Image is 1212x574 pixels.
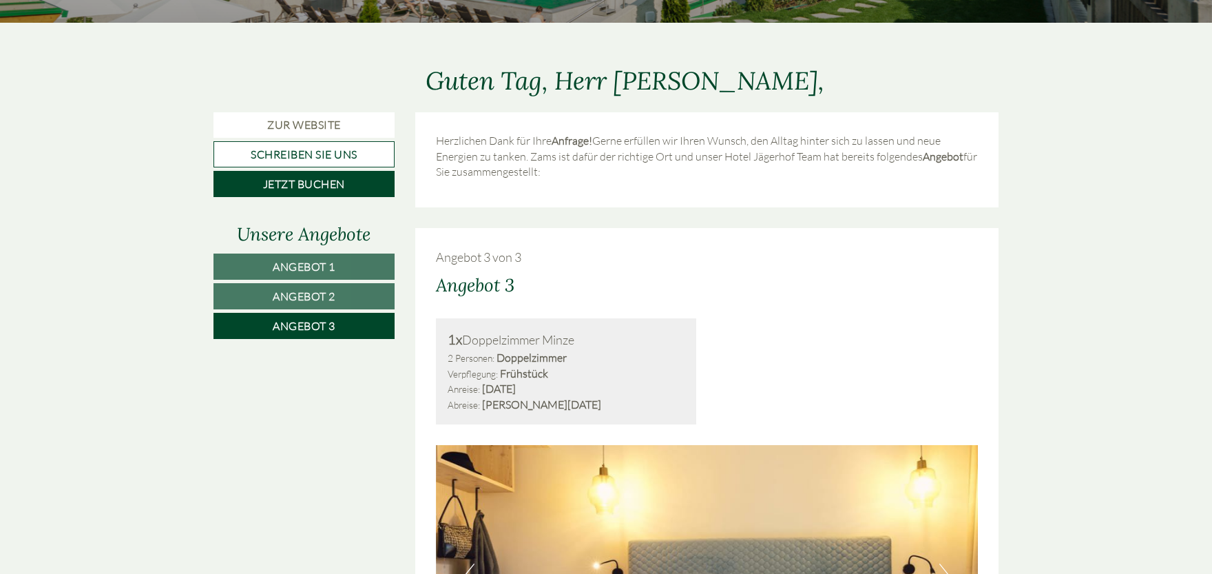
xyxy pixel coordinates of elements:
div: Guten Tag, wie können wir Ihnen helfen? [10,37,217,79]
a: Zur Website [213,112,395,138]
strong: Angebot [923,150,963,163]
b: [DATE] [482,382,516,396]
div: Doppelzimmer Minze [448,330,685,350]
b: [PERSON_NAME][DATE] [482,398,601,411]
span: Angebot 2 [273,289,335,303]
span: Angebot 3 von 3 [436,249,521,265]
b: Doppelzimmer [497,351,567,365]
small: Verpflegung: [448,368,498,380]
span: Angebot 1 [273,260,335,274]
div: [GEOGRAPHIC_DATA] [21,40,210,51]
small: 2 Personen: [448,352,494,364]
strong: Anfrage! [552,134,592,147]
small: Anreise: [448,383,480,395]
small: 18:05 [21,67,210,76]
button: Senden [455,361,543,387]
b: 1x [448,331,462,348]
div: Angebot 3 [436,272,514,298]
div: [DATE] [247,10,297,34]
p: Herzlichen Dank für Ihre Gerne erfüllen wir Ihren Wunsch, den Alltag hinter sich zu lassen und ne... [436,133,979,181]
h1: Guten Tag, Herr [PERSON_NAME], [426,68,824,95]
span: Angebot 3 [273,319,335,333]
div: Unsere Angebote [213,221,395,247]
small: Abreise: [448,399,480,411]
a: Jetzt buchen [213,171,395,197]
a: Schreiben Sie uns [213,141,395,167]
b: Frühstück [500,367,548,380]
